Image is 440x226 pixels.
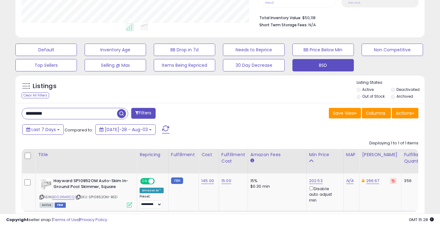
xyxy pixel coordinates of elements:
a: B002KMIKCQ [52,194,74,200]
strong: Copyright [6,217,29,223]
div: Amazon AI * [140,188,164,193]
button: Save View [329,108,361,118]
span: [DATE]-28 - Aug-03 [105,126,148,133]
button: Actions [392,108,418,118]
button: Columns [362,108,391,118]
small: Prev: 0 [265,1,274,5]
label: Archived [396,94,413,99]
a: Terms of Use [53,217,79,223]
span: Last 7 Days [31,126,56,133]
img: 41WdaW7-WhL._SL40_.jpg [40,178,52,190]
span: OFF [154,179,164,184]
div: Amazon Fees [250,151,304,158]
button: BSD [292,59,354,71]
span: Columns [366,110,385,116]
a: 202.53 [309,178,323,184]
div: ASIN: [40,178,132,207]
button: Last 7 Days [22,124,64,135]
p: Listing States: [357,80,425,86]
span: All listings currently available for purchase on Amazon [40,203,54,208]
div: Clear All Filters [22,92,49,98]
a: Privacy Policy [80,217,107,223]
a: 145.00 [201,178,214,184]
button: [DATE]-28 - Aug-03 [95,124,156,135]
i: This overrides the store level Dynamic Max Price for this listing [362,179,364,183]
b: Short Term Storage Fees: [259,22,308,28]
label: Deactivated [396,87,420,92]
span: 2025-08-11 15:28 GMT [409,217,434,223]
div: Fulfillable Quantity [404,151,425,164]
div: MAP [346,151,357,158]
a: N/A [346,178,354,184]
button: Filters [131,108,155,119]
div: Preset: [140,194,164,208]
div: Title [38,151,134,158]
div: 356 [404,178,423,184]
span: | SKU: SP10852OM-BSD [75,194,117,199]
a: 266.67 [366,178,379,184]
a: 15.00 [221,178,231,184]
button: Selling @ Max [85,59,146,71]
button: Inventory Age [85,44,146,56]
div: Disable auto adjust min [309,185,339,203]
button: Top Sellers [15,59,77,71]
button: BB Drop in 7d [154,44,215,56]
div: Displaying 1 to 1 of 1 items [369,140,418,146]
span: FBM [55,203,66,208]
label: Active [362,87,374,92]
div: seller snap | | [6,217,107,223]
i: Revert to store-level Dynamic Max Price [392,179,395,182]
h5: Listings [33,82,57,91]
small: Amazon Fees. [250,158,254,164]
div: Repricing [140,151,166,158]
span: N/A [308,22,316,28]
div: 15% [250,178,302,184]
div: Cost [201,151,216,158]
small: Prev: N/A [348,1,360,5]
span: Compared to: [65,127,93,133]
label: Out of Stock [362,94,385,99]
b: Total Inventory Value: [259,15,301,20]
button: 30 Day Decrease [223,59,284,71]
div: [PERSON_NAME] [362,151,399,158]
button: Default [15,44,77,56]
b: Hayward SP10852OM Auto-Skim In-Ground Pool Skimmer, Square [53,178,128,191]
div: Min Price [309,151,341,158]
button: Needs to Reprice [223,44,284,56]
div: $0.30 min [250,184,302,189]
button: Items Being Repriced [154,59,215,71]
button: Non Competitive [362,44,423,56]
div: Fulfillment Cost [221,151,245,164]
span: ON [141,179,149,184]
button: BB Price Below Min [292,44,354,56]
li: $50,118 [259,14,414,21]
div: Fulfillment [171,151,196,158]
small: FBM [171,177,183,184]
